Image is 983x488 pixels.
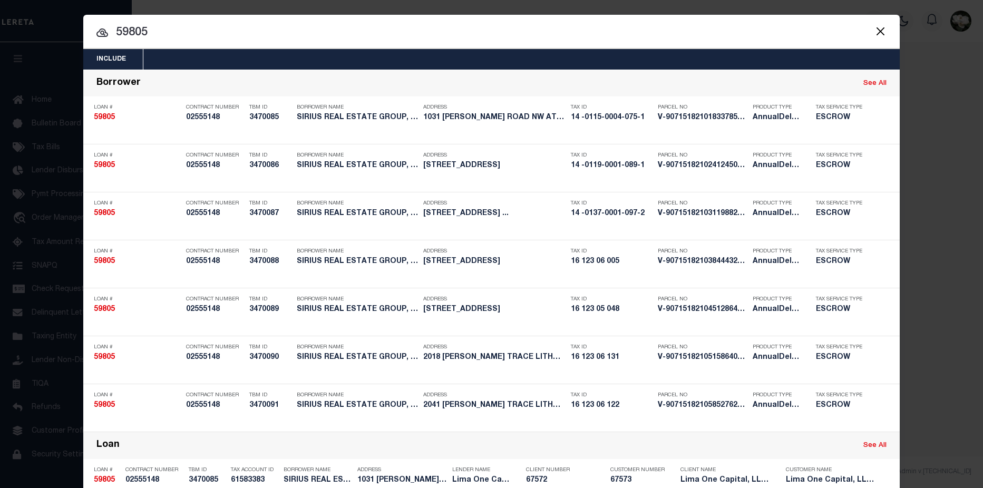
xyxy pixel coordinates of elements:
[816,113,869,122] h5: ESCROW
[186,344,244,350] p: Contract Number
[680,467,770,473] p: Client Name
[571,113,653,122] h5: 14 -0115-0004-075-1
[94,305,181,314] h5: 59805
[297,296,418,302] p: Borrower Name
[423,257,566,266] h5: 6468 CHARTER WAY LITHONIA GA 30058
[186,200,244,207] p: Contract Number
[423,161,566,170] h5: 960 HALL STREET ATLANTA GA 30310
[94,296,181,302] p: Loan #
[94,210,115,217] strong: 59805
[658,296,747,302] p: Parcel No
[297,248,418,255] p: Borrower Name
[786,476,875,485] h5: Lima One Capital, LLC - Term Portfolio
[753,104,800,111] p: Product Type
[571,353,653,362] h5: 16 123 06 131
[357,467,447,473] p: Address
[297,200,418,207] p: Borrower Name
[186,152,244,159] p: Contract Number
[94,209,181,218] h5: 59805
[571,296,653,302] p: Tax ID
[231,476,278,485] h5: 61583383
[571,209,653,218] h5: 14 -0137-0001-097-2
[753,257,800,266] h5: AnnualDelinquency,Escrow
[94,353,181,362] h5: 59805
[423,296,566,302] p: Address
[297,344,418,350] p: Borrower Name
[357,476,447,485] h5: 1031 MAYSON TURNER ROAD NW ATLA...
[658,257,747,266] h5: V-9071518210384443299763
[816,344,869,350] p: Tax Service Type
[610,467,665,473] p: Customer Number
[94,392,181,398] p: Loan #
[571,305,653,314] h5: 16 123 05 048
[249,248,291,255] p: TBM ID
[658,200,747,207] p: Parcel No
[658,392,747,398] p: Parcel No
[753,305,800,314] h5: AnnualDelinquency,Escrow
[571,392,653,398] p: Tax ID
[231,467,278,473] p: Tax Account ID
[94,200,181,207] p: Loan #
[753,113,800,122] h5: AnnualDelinquency,Escrow
[816,200,869,207] p: Tax Service Type
[571,104,653,111] p: Tax ID
[526,476,595,485] h5: 67572
[423,104,566,111] p: Address
[186,209,244,218] h5: 02555148
[816,392,869,398] p: Tax Service Type
[753,344,800,350] p: Product Type
[249,161,291,170] h5: 3470086
[610,476,663,485] h5: 67573
[94,402,115,409] strong: 59805
[816,305,869,314] h5: ESCROW
[249,200,291,207] p: TBM ID
[423,305,566,314] h5: 6473 BEDFORD LANE LITHONIA GA 30058
[186,248,244,255] p: Contract Number
[297,161,418,170] h5: SIRIUS REAL ESTATE GROUP, LLC
[297,152,418,159] p: Borrower Name
[297,104,418,111] p: Borrower Name
[816,209,869,218] h5: ESCROW
[816,161,869,170] h5: ESCROW
[297,305,418,314] h5: SIRIUS REAL ESTATE GROUP, LLC
[658,248,747,255] p: Parcel No
[571,401,653,410] h5: 16 123 06 122
[96,77,141,90] div: Borrower
[189,476,226,485] h5: 3470085
[94,476,120,485] h5: 59805
[816,104,869,111] p: Tax Service Type
[186,161,244,170] h5: 02555148
[423,209,566,218] h5: 1286 GRAYMONT DRIVE SW ATLANTA ...
[94,344,181,350] p: Loan #
[297,257,418,266] h5: SIRIUS REAL ESTATE GROUP, LLC
[571,248,653,255] p: Tax ID
[186,392,244,398] p: Contract Number
[284,476,352,485] h5: SIRIUS REAL ESTATE GROUP, LLC
[249,401,291,410] h5: 3470091
[786,467,875,473] p: Customer Name
[94,161,181,170] h5: 59805
[658,305,747,314] h5: V-9071518210451286481726
[94,152,181,159] p: Loan #
[186,305,244,314] h5: 02555148
[249,113,291,122] h5: 3470085
[297,392,418,398] p: Borrower Name
[249,344,291,350] p: TBM ID
[125,467,183,473] p: Contract Number
[125,476,183,485] h5: 02555148
[658,344,747,350] p: Parcel No
[452,476,510,485] h5: Lima One Capital, LLC - Term Po...
[186,104,244,111] p: Contract Number
[423,200,566,207] p: Address
[753,353,800,362] h5: AnnualDelinquency,Escrow
[526,467,595,473] p: Client Number
[753,200,800,207] p: Product Type
[753,161,800,170] h5: AnnualDelinquency,Escrow
[249,152,291,159] p: TBM ID
[658,113,747,122] h5: V-9071518210183378503339
[753,401,800,410] h5: AnnualDelinquency,Escrow
[94,306,115,313] strong: 59805
[571,161,653,170] h5: 14 -0119-0001-089-1
[816,248,869,255] p: Tax Service Type
[658,209,747,218] h5: V-9071518210311988218897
